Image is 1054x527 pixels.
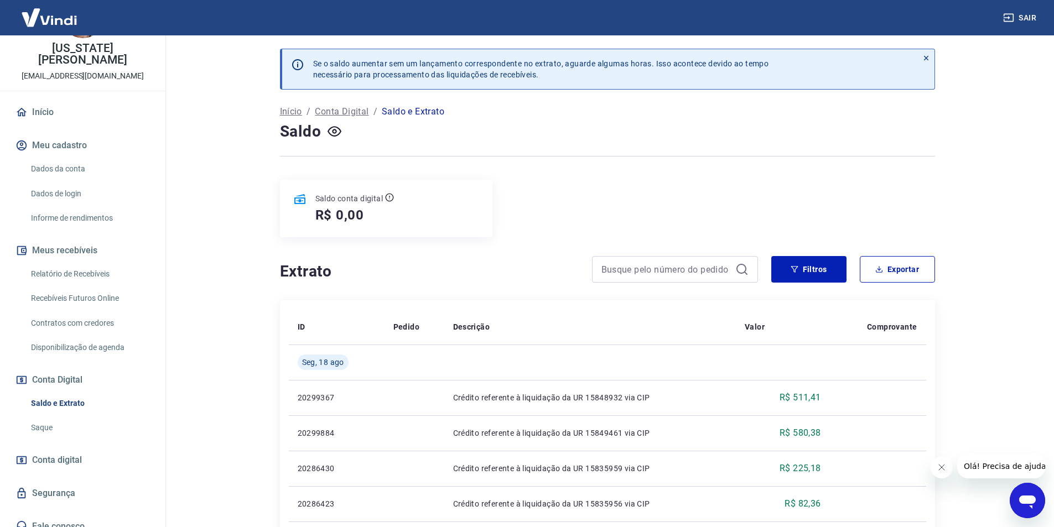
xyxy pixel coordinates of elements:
[27,312,152,335] a: Contratos com credores
[780,391,821,404] p: R$ 511,41
[298,498,376,509] p: 20286423
[298,463,376,474] p: 20286430
[931,456,953,478] iframe: Fechar mensagem
[32,452,82,468] span: Conta digital
[27,182,152,205] a: Dados de login
[13,238,152,263] button: Meus recebíveis
[745,321,765,332] p: Valor
[771,256,847,283] button: Filtros
[7,8,93,17] span: Olá! Precisa de ajuda?
[13,100,152,124] a: Início
[780,426,821,440] p: R$ 580,38
[27,158,152,180] a: Dados da conta
[785,497,821,510] p: R$ 82,36
[601,261,731,278] input: Busque pelo número do pedido
[22,70,144,82] p: [EMAIL_ADDRESS][DOMAIN_NAME]
[315,105,368,118] a: Conta Digital
[298,321,305,332] p: ID
[860,256,935,283] button: Exportar
[27,336,152,359] a: Disponibilização de agenda
[867,321,917,332] p: Comprovante
[27,207,152,229] a: Informe de rendimentos
[315,206,365,224] h5: R$ 0,00
[13,448,152,472] a: Conta digital
[453,427,727,439] p: Crédito referente à liquidação da UR 15849461 via CIP
[373,105,377,118] p: /
[27,263,152,285] a: Relatório de Recebíveis
[298,392,376,403] p: 20299367
[27,287,152,310] a: Recebíveis Futuros Online
[9,43,157,66] p: [US_STATE][PERSON_NAME]
[1010,483,1045,518] iframe: Botão para abrir a janela de mensagens
[302,357,344,368] span: Seg, 18 ago
[453,498,727,509] p: Crédito referente à liquidação da UR 15835956 via CIP
[13,133,152,158] button: Meu cadastro
[780,462,821,475] p: R$ 225,18
[13,368,152,392] button: Conta Digital
[13,481,152,505] a: Segurança
[280,105,302,118] a: Início
[453,392,727,403] p: Crédito referente à liquidação da UR 15848932 via CIP
[453,321,490,332] p: Descrição
[315,193,383,204] p: Saldo conta digital
[313,58,769,80] p: Se o saldo aumentar sem um lançamento correspondente no extrato, aguarde algumas horas. Isso acon...
[280,260,579,283] h4: Extrato
[307,105,310,118] p: /
[957,454,1045,478] iframe: Mensagem da empresa
[382,105,444,118] p: Saldo e Extrato
[1001,8,1041,28] button: Sair
[393,321,419,332] p: Pedido
[13,1,85,34] img: Vindi
[27,416,152,439] a: Saque
[453,463,727,474] p: Crédito referente à liquidação da UR 15835959 via CIP
[298,427,376,439] p: 20299884
[280,121,321,143] h4: Saldo
[27,392,152,415] a: Saldo e Extrato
